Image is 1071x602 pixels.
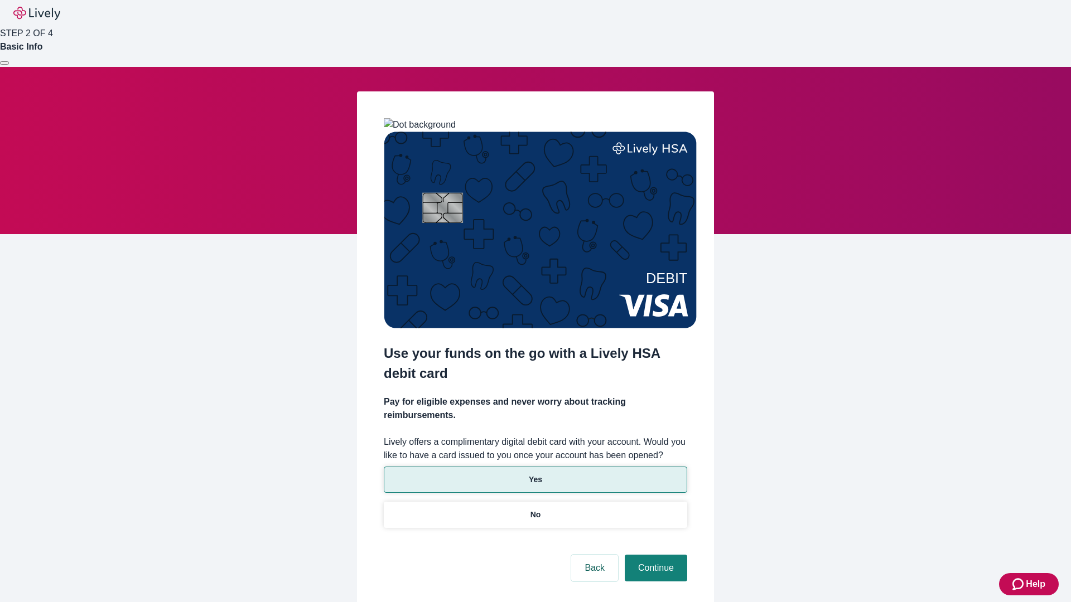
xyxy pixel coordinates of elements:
[571,555,618,581] button: Back
[384,435,687,462] label: Lively offers a complimentary digital debit card with your account. Would you like to have a card...
[999,573,1059,595] button: Zendesk support iconHelp
[384,132,697,328] img: Debit card
[384,395,687,422] h4: Pay for eligible expenses and never worry about tracking reimbursements.
[1026,577,1045,591] span: Help
[625,555,687,581] button: Continue
[384,467,687,493] button: Yes
[529,474,542,486] p: Yes
[530,509,541,521] p: No
[13,7,60,20] img: Lively
[384,502,687,528] button: No
[1012,577,1026,591] svg: Zendesk support icon
[384,343,687,383] h2: Use your funds on the go with a Lively HSA debit card
[384,118,456,132] img: Dot background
